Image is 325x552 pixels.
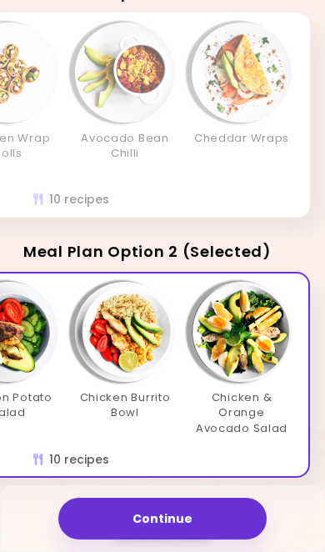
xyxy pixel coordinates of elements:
[192,390,292,436] h3: Chicken & Orange Avocado Salad
[183,282,300,436] div: Info - Chicken & Orange Avocado Salad - Meal Plan Option 2 (Selected)
[67,23,183,177] div: Info - Avocado Bean Chilli - Meal Plan Option 1
[23,241,272,262] span: Meal Plan Option 2 (Selected)
[58,498,267,539] button: Continue
[183,23,300,177] div: Info - Cheddar Wraps - Meal Plan Option 1
[75,390,175,420] h3: Chicken Burrito Bowl
[194,131,289,146] h3: Cheddar Wraps
[67,282,183,436] div: Info - Chicken Burrito Bowl - Meal Plan Option 2 (Selected)
[75,131,175,161] h3: Avocado Bean Chilli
